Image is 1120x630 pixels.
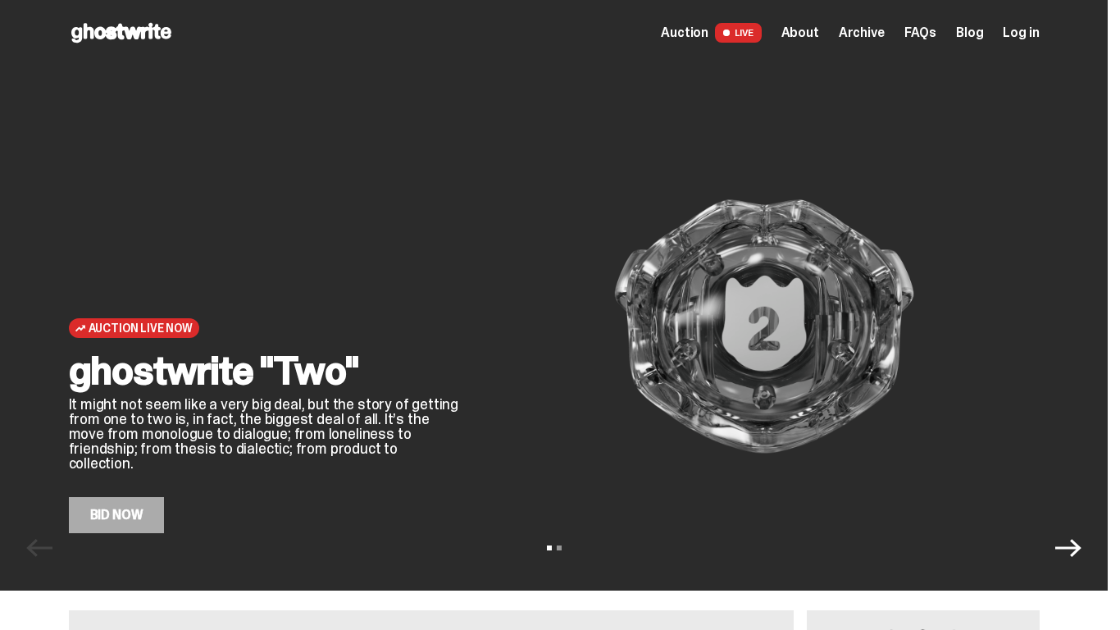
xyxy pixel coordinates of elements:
[904,26,936,39] a: FAQs
[69,497,165,533] a: Bid Now
[1003,26,1039,39] a: Log in
[69,351,462,390] h2: ghostwrite "Two"
[557,546,562,550] button: View slide 2
[839,26,885,39] a: Archive
[489,120,1040,533] img: ghostwrite "Two"
[89,322,193,335] span: Auction Live Now
[1055,535,1081,561] button: Next
[661,23,761,43] a: Auction LIVE
[661,26,708,39] span: Auction
[956,26,983,39] a: Blog
[547,546,552,550] button: View slide 1
[715,23,762,43] span: LIVE
[781,26,819,39] a: About
[69,397,462,471] p: It might not seem like a very big deal, but the story of getting from one to two is, in fact, the...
